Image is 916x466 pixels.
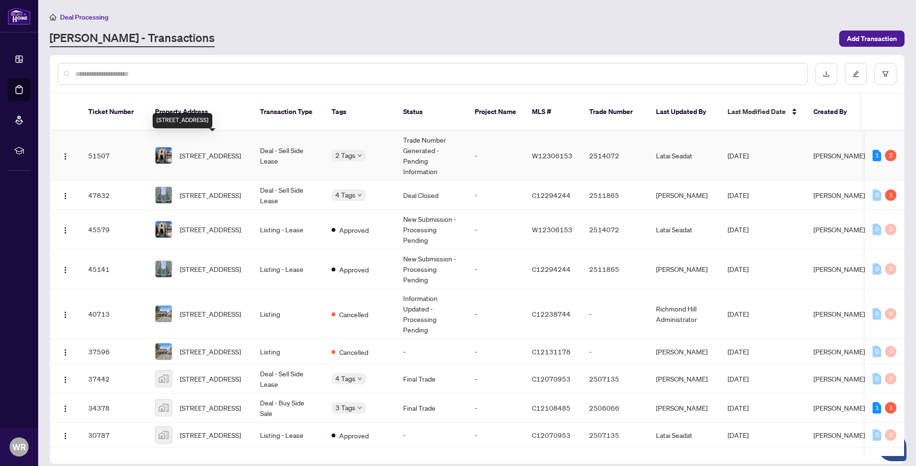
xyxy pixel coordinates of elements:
button: Logo [58,371,73,386]
td: 30787 [81,423,147,448]
td: 45141 [81,249,147,289]
td: 2514072 [582,131,648,181]
th: Tags [324,93,396,131]
div: 1 [873,150,881,161]
button: Logo [58,187,73,203]
img: thumbnail-img [156,187,172,203]
img: Logo [62,153,69,160]
td: Information Updated - Processing Pending [396,289,467,339]
td: 2507135 [582,364,648,394]
td: [PERSON_NAME] [648,339,720,364]
span: 2 Tags [335,150,355,161]
div: 0 [885,373,896,384]
th: Ticket Number [81,93,147,131]
span: [PERSON_NAME] [813,225,865,234]
td: - [467,181,524,210]
td: New Submission - Processing Pending [396,210,467,249]
img: Logo [62,376,69,383]
button: Logo [58,344,73,359]
span: Last Modified Date [728,106,786,117]
img: Logo [62,311,69,319]
span: C12070953 [532,431,571,439]
td: 34378 [81,394,147,423]
button: Logo [58,148,73,163]
img: Logo [62,266,69,274]
span: [STREET_ADDRESS] [180,150,241,161]
button: Add Transaction [839,31,905,47]
img: thumbnail-img [156,371,172,387]
button: Logo [58,400,73,415]
span: W12306153 [532,151,572,160]
span: [STREET_ADDRESS] [180,430,241,440]
span: [STREET_ADDRESS] [180,309,241,319]
td: 51507 [81,131,147,181]
td: Trade Number Generated - Pending Information [396,131,467,181]
td: - [467,394,524,423]
div: [STREET_ADDRESS] [153,113,212,128]
span: [STREET_ADDRESS] [180,264,241,274]
div: 1 [873,402,881,414]
img: Logo [62,432,69,440]
span: filter [882,71,889,77]
div: 0 [873,373,881,384]
span: [PERSON_NAME] [813,265,865,273]
div: 0 [873,346,881,357]
span: W12306153 [532,225,572,234]
td: 37596 [81,339,147,364]
td: Latai Seadat [648,210,720,249]
button: Logo [58,427,73,443]
span: 4 Tags [335,189,355,200]
div: 0 [885,224,896,235]
span: [PERSON_NAME] [813,151,865,160]
td: 2507135 [582,423,648,448]
span: [PERSON_NAME] [813,191,865,199]
div: 2 [885,150,896,161]
span: [DATE] [728,404,749,412]
span: home [50,14,56,21]
img: thumbnail-img [156,221,172,238]
span: [DATE] [728,265,749,273]
div: 0 [873,308,881,320]
td: 2506066 [582,394,648,423]
img: thumbnail-img [156,306,172,322]
td: Deal - Buy Side Sale [252,394,324,423]
img: thumbnail-img [156,147,172,164]
button: filter [874,63,896,85]
button: Logo [58,222,73,237]
span: Deal Processing [60,13,108,21]
span: [PERSON_NAME] [813,347,865,356]
td: [PERSON_NAME] [648,181,720,210]
td: Deal - Sell Side Lease [252,181,324,210]
span: [DATE] [728,374,749,383]
td: - [467,249,524,289]
img: thumbnail-img [156,427,172,443]
span: [STREET_ADDRESS] [180,224,241,235]
td: Deal - Sell Side Lease [252,131,324,181]
img: thumbnail-img [156,400,172,416]
th: Trade Number [582,93,648,131]
div: 0 [873,263,881,275]
th: Project Name [467,93,524,131]
span: WR [12,440,26,454]
td: Deal - Sell Side Lease [252,364,324,394]
button: Logo [58,261,73,277]
span: C12070953 [532,374,571,383]
span: Approved [339,430,369,441]
img: thumbnail-img [156,343,172,360]
img: Logo [62,192,69,200]
span: C12294244 [532,191,571,199]
span: download [823,71,830,77]
span: Approved [339,264,369,275]
td: - [582,339,648,364]
th: Property Address [147,93,252,131]
td: [PERSON_NAME] [648,249,720,289]
td: 40713 [81,289,147,339]
span: down [357,193,362,197]
td: 2511865 [582,181,648,210]
td: - [582,289,648,339]
div: 0 [873,429,881,441]
div: 0 [873,189,881,201]
span: Approved [339,225,369,235]
td: - [396,339,467,364]
button: download [815,63,837,85]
